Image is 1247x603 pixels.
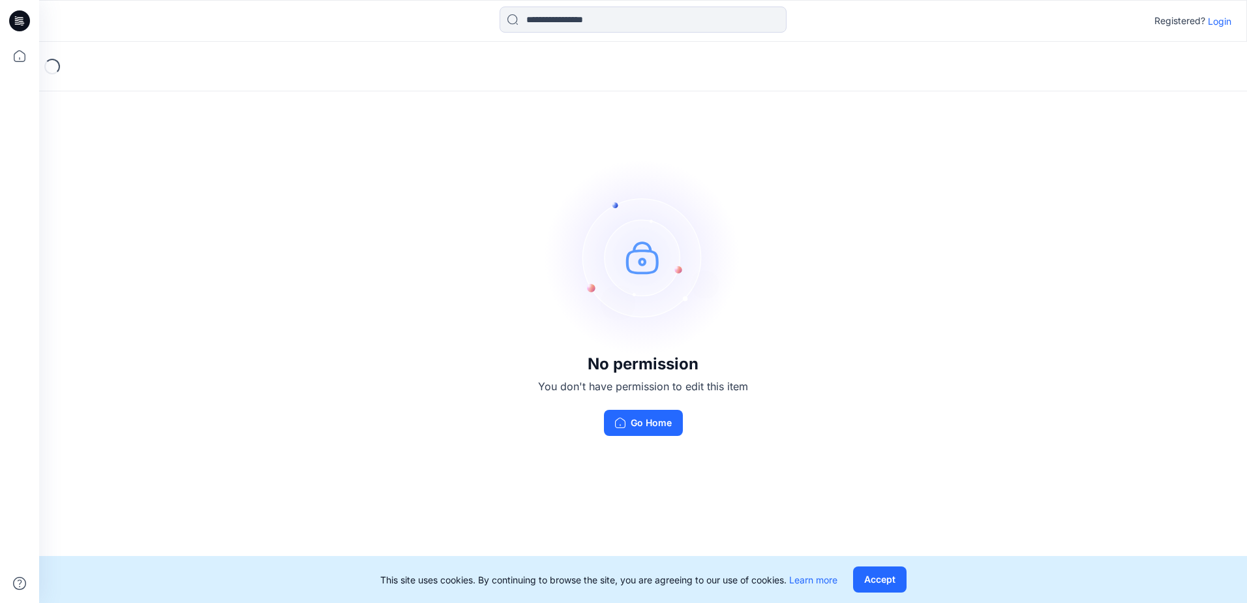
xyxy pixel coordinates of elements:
p: You don't have permission to edit this item [538,379,748,394]
a: Learn more [789,574,837,585]
h3: No permission [538,355,748,373]
p: This site uses cookies. By continuing to browse the site, you are agreeing to our use of cookies. [380,573,837,587]
p: Login [1208,14,1231,28]
img: no-perm.svg [545,159,741,355]
p: Registered? [1154,13,1205,29]
button: Go Home [604,410,683,436]
button: Accept [853,566,907,593]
